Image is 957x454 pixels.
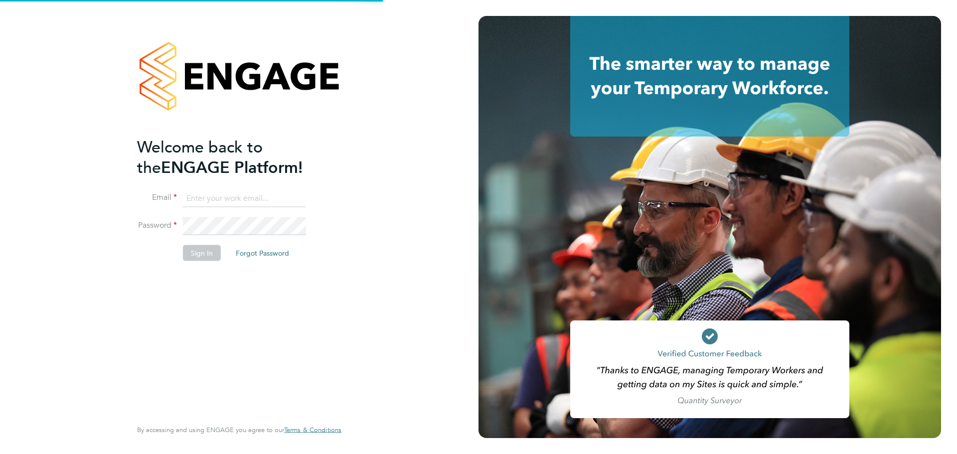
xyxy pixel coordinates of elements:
span: Welcome back to the [137,137,263,177]
button: Sign In [183,245,221,261]
a: Terms & Conditions [284,426,341,434]
label: Password [137,220,177,231]
h2: ENGAGE Platform! [137,137,331,177]
label: Email [137,192,177,203]
input: Enter your work email... [183,189,306,207]
button: Forgot Password [228,245,297,261]
span: By accessing and using ENGAGE you agree to our [137,426,341,434]
span: Terms & Conditions [284,426,341,434]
